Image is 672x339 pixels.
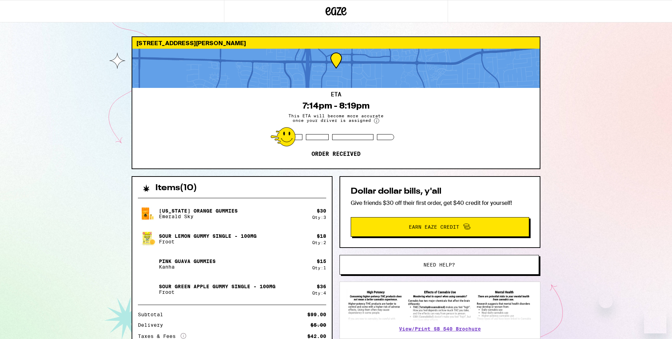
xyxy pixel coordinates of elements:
p: Sour Green Apple Gummy Single - 100mg [159,284,275,289]
p: Emerald Sky [159,214,238,219]
div: 7:14pm - 8:19pm [303,101,370,111]
p: Froot [159,289,275,295]
p: Kanha [159,264,216,270]
div: $42.00 [307,334,326,339]
div: Qty: 4 [312,291,326,295]
span: Earn Eaze Credit [409,224,459,229]
div: Subtotal [138,312,168,317]
iframe: Button to launch messaging window [644,311,666,333]
div: $ 36 [317,284,326,289]
div: $99.00 [307,312,326,317]
button: Earn Eaze Credit [351,217,529,237]
img: Sour Lemon Gummy Single - 100mg [138,231,157,247]
h2: ETA [331,92,341,97]
img: SB 540 Brochure preview [347,289,533,321]
img: California Orange Gummies [138,204,157,223]
span: Need help? [423,262,455,267]
div: Delivery [138,323,168,327]
div: $ 18 [317,233,326,239]
span: This ETA will become more accurate once your driver is assigned [283,113,388,124]
p: Sour Lemon Gummy Single - 100mg [159,233,257,239]
div: $ 15 [317,258,326,264]
p: Pink Guava Gummies [159,258,216,264]
a: View/Print SB 540 Brochure [399,326,481,332]
div: $5.00 [310,323,326,327]
div: Qty: 1 [312,265,326,270]
div: $ 30 [317,208,326,214]
div: Qty: 2 [312,240,326,245]
img: Pink Guava Gummies [138,254,157,274]
button: Need help? [339,255,539,275]
p: [US_STATE] Orange Gummies [159,208,238,214]
div: Qty: 3 [312,215,326,220]
div: [STREET_ADDRESS][PERSON_NAME] [132,37,540,49]
img: Sour Green Apple Gummy Single - 100mg [138,279,157,299]
p: Give friends $30 off their first order, get $40 credit for yourself! [351,199,529,207]
iframe: Close message [599,294,613,308]
p: Froot [159,239,257,244]
p: Order received [311,151,360,158]
h2: Items ( 10 ) [155,184,197,192]
h2: Dollar dollar bills, y'all [351,187,529,196]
